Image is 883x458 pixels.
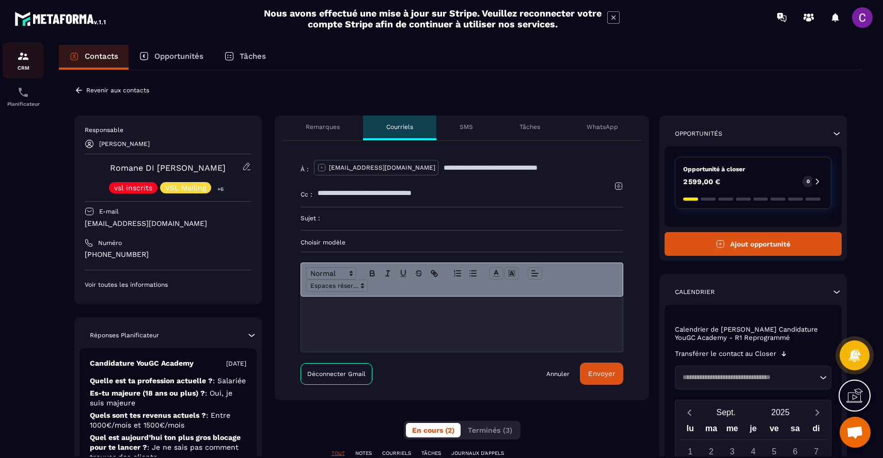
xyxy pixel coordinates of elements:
p: Calendrier de [PERSON_NAME] Candidature YouGC Academy - R1 Reprogrammé [675,325,831,342]
p: Voir toutes les informations [85,281,251,289]
div: Ouvrir le chat [840,417,871,448]
p: SMS [460,123,473,131]
p: Contacts [85,52,118,61]
p: COURRIELS [382,450,411,457]
p: [EMAIL_ADDRESS][DOMAIN_NAME] [329,163,435,172]
img: scheduler [17,86,29,99]
p: Transférer le contact au Closer [675,350,776,358]
p: TÂCHES [421,450,441,457]
p: Sujet : [301,214,320,222]
a: Déconnecter Gmail [301,363,372,385]
p: Numéro [98,239,122,247]
p: Tâches [519,123,540,131]
p: Quels sont tes revenus actuels ? [90,411,246,430]
p: Remarques [306,123,340,131]
div: ma [701,421,722,439]
p: vsl inscrits [114,184,152,191]
div: sa [785,421,806,439]
p: NOTES [355,450,372,457]
p: Responsable [85,126,251,134]
p: Planificateur [3,101,44,107]
div: di [806,421,827,439]
img: logo [14,9,107,28]
p: Tâches [240,52,266,61]
a: Contacts [59,45,129,70]
span: : Salariée [213,377,246,385]
button: Next month [808,405,827,419]
p: CRM [3,65,44,71]
p: Calendrier [675,288,715,296]
p: VSL Mailing [165,184,206,191]
p: Opportunités [154,52,203,61]
div: lu [680,421,701,439]
a: Annuler [546,370,570,378]
button: Envoyer [580,363,623,385]
p: Revenir aux contacts [86,87,149,94]
p: Réponses Planificateur [90,331,159,339]
p: TOUT [332,450,345,457]
div: Search for option [675,366,831,389]
p: [EMAIL_ADDRESS][DOMAIN_NAME] [85,219,251,228]
p: WhatsApp [587,123,618,131]
p: Courriels [386,123,413,131]
p: À : [301,165,309,173]
p: 2 599,00 € [683,178,720,185]
a: schedulerschedulerPlanificateur [3,78,44,114]
button: Open years overlay [753,403,808,421]
img: formation [17,50,29,62]
p: Quelle est ta profession actuelle ? [90,376,246,386]
p: Choisir modèle [301,238,624,247]
div: je [743,421,764,439]
span: En cours (2) [412,426,454,434]
a: formationformationCRM [3,42,44,78]
button: Terminés (3) [462,423,518,437]
p: Opportunités [675,129,722,138]
a: Opportunités [129,45,214,70]
h2: Nous avons effectué une mise à jour sur Stripe. Veuillez reconnecter votre compte Stripe afin de ... [263,8,602,29]
p: [PHONE_NUMBER] [85,250,251,259]
button: Ajout opportunité [665,232,842,256]
p: JOURNAUX D'APPELS [451,450,504,457]
a: Tâches [214,45,276,70]
button: Previous month [680,405,699,419]
p: [PERSON_NAME] [99,140,150,148]
span: Terminés (3) [468,426,512,434]
p: Candidature YouGC Academy [90,358,194,368]
div: ve [764,421,785,439]
p: E-mail [99,207,119,216]
p: Cc : [301,190,312,199]
p: 0 [807,178,810,185]
button: Open months overlay [699,403,753,421]
a: Romane DI [PERSON_NAME] [110,163,226,173]
p: [DATE] [226,359,246,368]
p: Opportunité à closer [683,165,823,173]
p: Es-tu majeure (18 ans ou plus) ? [90,388,246,408]
p: +6 [214,184,227,194]
div: me [722,421,743,439]
input: Search for option [679,372,817,383]
button: En cours (2) [406,423,461,437]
